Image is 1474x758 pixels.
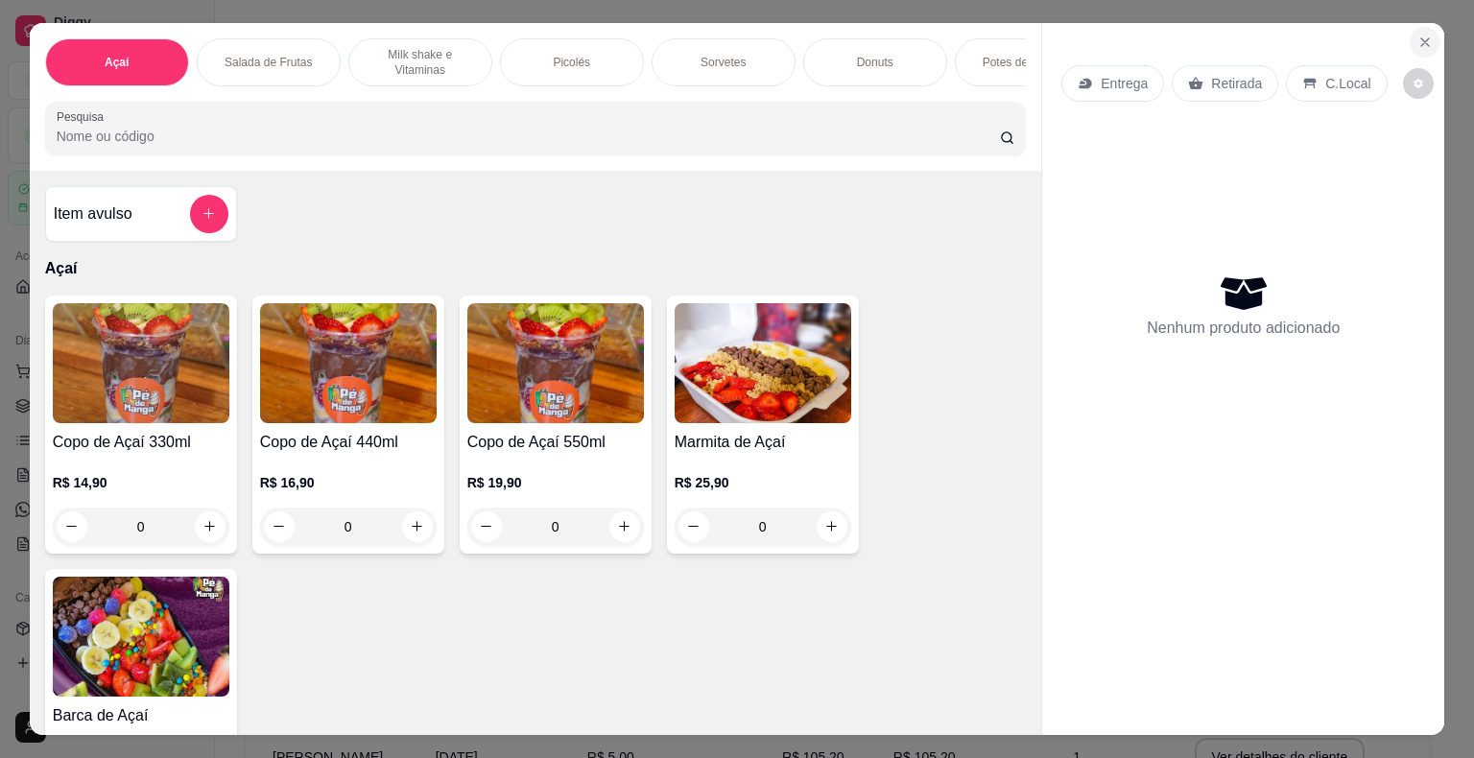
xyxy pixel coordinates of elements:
button: add-separate-item [190,195,228,233]
p: C.Local [1325,74,1370,93]
p: Nenhum produto adicionado [1147,317,1340,340]
button: decrease-product-quantity [1403,68,1434,99]
p: R$ 19,90 [467,473,644,492]
p: Sorvetes [701,55,746,70]
h4: Copo de Açaí 330ml [53,431,229,454]
p: Retirada [1211,74,1262,93]
img: product-image [53,577,229,697]
p: Picolés [553,55,590,70]
p: Salada de Frutas [225,55,312,70]
p: Potes de Sorvete [983,55,1071,70]
p: R$ 16,90 [260,473,437,492]
h4: Barca de Açaí [53,704,229,727]
img: product-image [53,303,229,423]
h4: Copo de Açaí 550ml [467,431,644,454]
h4: Copo de Açaí 440ml [260,431,437,454]
p: Entrega [1101,74,1148,93]
img: product-image [260,303,437,423]
h4: Item avulso [54,202,132,225]
p: Donuts [857,55,893,70]
input: Pesquisa [57,127,1000,146]
p: Açaí [45,257,1027,280]
img: product-image [467,303,644,423]
h4: Marmita de Açaí [675,431,851,454]
label: Pesquisa [57,108,110,125]
p: Milk shake e Vitaminas [365,47,476,78]
p: R$ 25,90 [675,473,851,492]
button: Close [1410,27,1440,58]
img: product-image [675,303,851,423]
p: R$ 14,90 [53,473,229,492]
p: Açaí [105,55,129,70]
